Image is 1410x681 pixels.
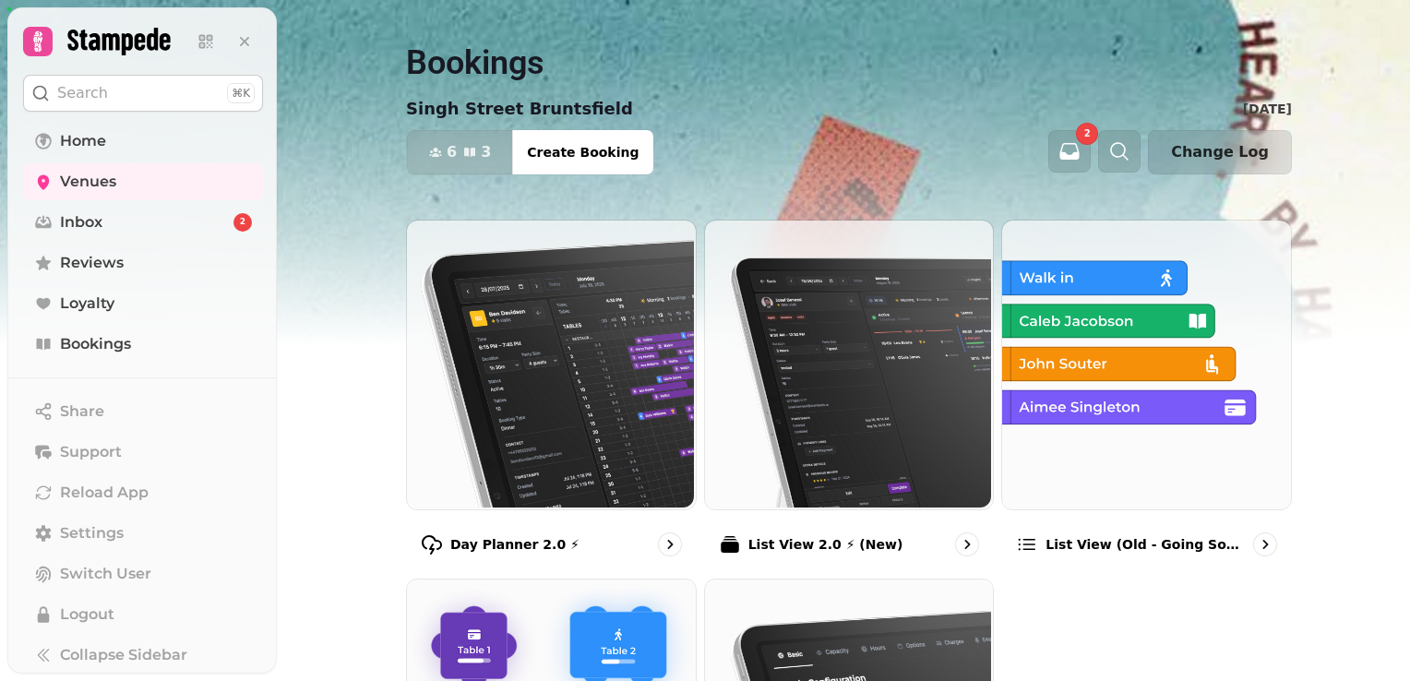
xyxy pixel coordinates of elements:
[23,474,263,511] button: Reload App
[23,245,263,281] a: Reviews
[527,146,639,159] span: Create Booking
[23,434,263,471] button: Support
[450,535,580,554] p: Day Planner 2.0 ⚡
[60,333,131,355] span: Bookings
[1001,220,1292,571] a: List view (Old - going soon)List view (Old - going soon)
[23,326,263,363] a: Bookings
[406,96,633,122] p: Singh Street Bruntsfield
[23,637,263,674] button: Collapse Sidebar
[60,603,114,626] span: Logout
[60,400,104,423] span: Share
[704,220,995,571] a: List View 2.0 ⚡ (New)List View 2.0 ⚡ (New)
[227,83,255,103] div: ⌘K
[407,130,513,174] button: 63
[60,211,102,233] span: Inbox
[1084,129,1091,138] span: 2
[60,563,151,585] span: Switch User
[60,441,122,463] span: Support
[60,522,124,544] span: Settings
[481,145,491,160] span: 3
[60,171,116,193] span: Venues
[447,145,457,160] span: 6
[748,535,903,554] p: List View 2.0 ⚡ (New)
[57,82,108,104] p: Search
[958,535,976,554] svg: go to
[1243,100,1292,118] p: [DATE]
[405,219,694,508] img: Day Planner 2.0 ⚡
[703,219,992,508] img: List View 2.0 ⚡ (New)
[240,216,245,229] span: 2
[60,293,114,315] span: Loyalty
[60,482,149,504] span: Reload App
[23,393,263,430] button: Share
[23,163,263,200] a: Venues
[1148,130,1292,174] button: Change Log
[60,252,124,274] span: Reviews
[60,644,187,666] span: Collapse Sidebar
[60,130,106,152] span: Home
[23,204,263,241] a: Inbox2
[1046,535,1246,554] p: List view (Old - going soon)
[23,596,263,633] button: Logout
[23,75,263,112] button: Search⌘K
[1256,535,1274,554] svg: go to
[512,130,653,174] button: Create Booking
[1171,145,1269,160] span: Change Log
[23,123,263,160] a: Home
[23,556,263,592] button: Switch User
[406,220,697,571] a: Day Planner 2.0 ⚡Day Planner 2.0 ⚡
[23,285,263,322] a: Loyalty
[661,535,679,554] svg: go to
[23,515,263,552] a: Settings
[1000,219,1289,508] img: List view (Old - going soon)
